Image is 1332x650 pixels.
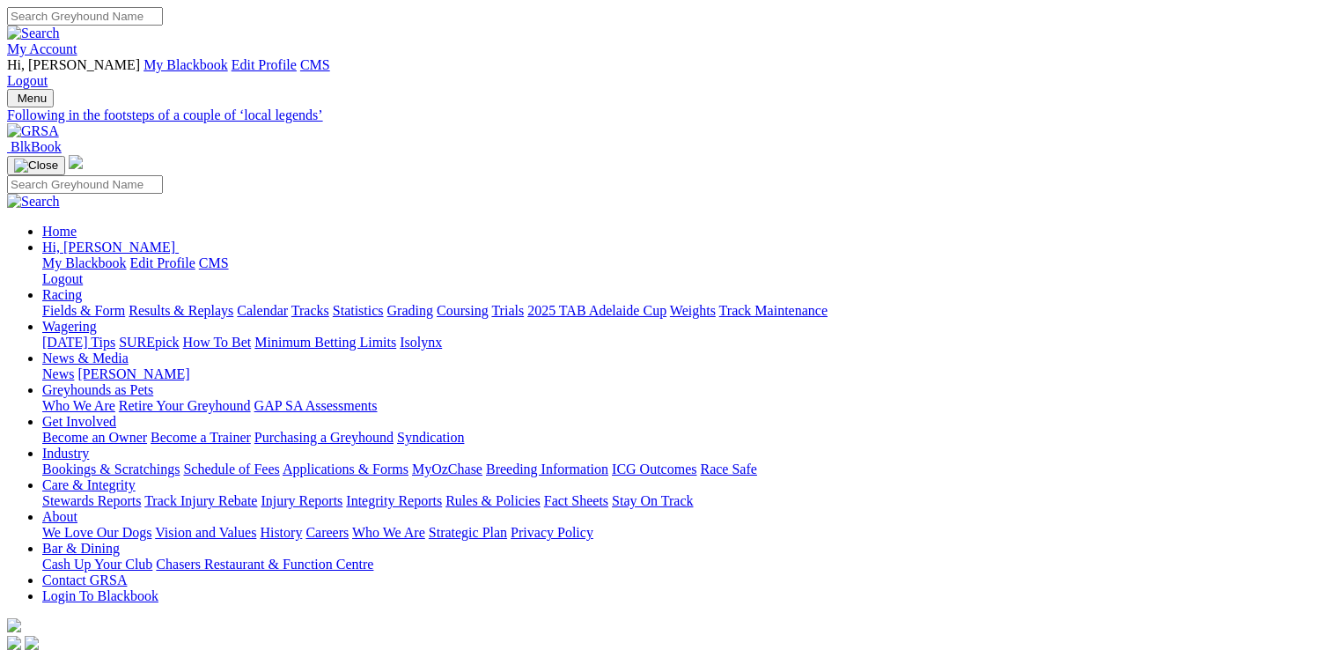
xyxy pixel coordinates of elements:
[77,366,189,381] a: [PERSON_NAME]
[387,303,433,318] a: Grading
[412,462,482,476] a: MyOzChase
[7,107,1325,123] a: Following in the footsteps of a couple of ‘local legends’
[156,557,373,572] a: Chasers Restaurant & Function Centre
[42,414,116,429] a: Get Involved
[42,557,152,572] a: Cash Up Your Club
[42,557,1325,572] div: Bar & Dining
[352,525,425,540] a: Who We Are
[7,57,1325,89] div: My Account
[42,398,115,413] a: Who We Are
[397,430,464,445] a: Syndication
[7,89,54,107] button: Toggle navigation
[429,525,507,540] a: Strategic Plan
[612,462,696,476] a: ICG Outcomes
[199,255,229,270] a: CMS
[42,240,175,255] span: Hi, [PERSON_NAME]
[42,224,77,239] a: Home
[612,493,693,508] a: Stay On Track
[129,303,233,318] a: Results & Replays
[42,287,82,302] a: Racing
[42,477,136,492] a: Care & Integrity
[18,92,47,105] span: Menu
[42,271,83,286] a: Logout
[69,155,83,169] img: logo-grsa-white.png
[42,319,97,334] a: Wagering
[445,493,541,508] a: Rules & Policies
[305,525,349,540] a: Careers
[283,462,408,476] a: Applications & Forms
[42,493,1325,509] div: Care & Integrity
[400,335,442,350] a: Isolynx
[42,588,158,603] a: Login To Blackbook
[42,572,127,587] a: Contact GRSA
[486,462,608,476] a: Breeding Information
[42,462,180,476] a: Bookings & Scratchings
[42,366,1325,382] div: News & Media
[119,335,179,350] a: SUREpick
[719,303,828,318] a: Track Maintenance
[237,303,288,318] a: Calendar
[346,493,442,508] a: Integrity Reports
[260,525,302,540] a: History
[183,335,252,350] a: How To Bet
[7,57,140,72] span: Hi, [PERSON_NAME]
[42,351,129,366] a: News & Media
[42,430,147,445] a: Become an Owner
[42,303,125,318] a: Fields & Form
[254,398,378,413] a: GAP SA Assessments
[144,57,228,72] a: My Blackbook
[119,398,251,413] a: Retire Your Greyhound
[42,303,1325,319] div: Racing
[42,509,77,524] a: About
[333,303,384,318] a: Statistics
[232,57,297,72] a: Edit Profile
[11,139,62,154] span: BlkBook
[7,139,62,154] a: BlkBook
[544,493,608,508] a: Fact Sheets
[7,26,60,41] img: Search
[151,430,251,445] a: Become a Trainer
[700,462,756,476] a: Race Safe
[437,303,489,318] a: Coursing
[7,73,48,88] a: Logout
[7,7,163,26] input: Search
[7,636,21,650] img: facebook.svg
[511,525,593,540] a: Privacy Policy
[254,335,396,350] a: Minimum Betting Limits
[527,303,666,318] a: 2025 TAB Adelaide Cup
[291,303,329,318] a: Tracks
[7,618,21,632] img: logo-grsa-white.png
[144,493,257,508] a: Track Injury Rebate
[25,636,39,650] img: twitter.svg
[7,175,163,194] input: Search
[42,255,1325,287] div: Hi, [PERSON_NAME]
[42,255,127,270] a: My Blackbook
[7,41,77,56] a: My Account
[42,335,115,350] a: [DATE] Tips
[130,255,195,270] a: Edit Profile
[42,525,151,540] a: We Love Our Dogs
[670,303,716,318] a: Weights
[42,382,153,397] a: Greyhounds as Pets
[42,398,1325,414] div: Greyhounds as Pets
[42,493,141,508] a: Stewards Reports
[42,541,120,556] a: Bar & Dining
[491,303,524,318] a: Trials
[42,525,1325,541] div: About
[183,462,279,476] a: Schedule of Fees
[261,493,342,508] a: Injury Reports
[7,194,60,210] img: Search
[42,430,1325,446] div: Get Involved
[7,123,59,139] img: GRSA
[14,159,58,173] img: Close
[42,335,1325,351] div: Wagering
[42,446,89,461] a: Industry
[254,430,394,445] a: Purchasing a Greyhound
[155,525,256,540] a: Vision and Values
[42,240,179,255] a: Hi, [PERSON_NAME]
[42,366,74,381] a: News
[300,57,330,72] a: CMS
[7,156,65,175] button: Toggle navigation
[42,462,1325,477] div: Industry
